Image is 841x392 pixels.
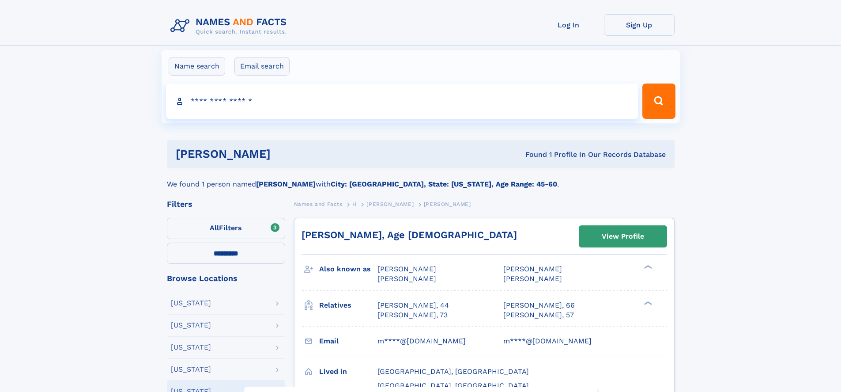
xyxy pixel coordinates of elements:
span: [PERSON_NAME] [377,274,436,283]
b: City: [GEOGRAPHIC_DATA], State: [US_STATE], Age Range: 45-60 [331,180,557,188]
a: View Profile [579,226,667,247]
h3: Relatives [319,298,377,313]
span: [PERSON_NAME] [503,265,562,273]
div: [US_STATE] [171,366,211,373]
a: [PERSON_NAME], 44 [377,301,449,310]
a: [PERSON_NAME], 73 [377,310,448,320]
a: [PERSON_NAME], 57 [503,310,574,320]
a: H [352,198,357,209]
div: [US_STATE] [171,322,211,329]
a: [PERSON_NAME] [366,198,414,209]
span: [PERSON_NAME] [503,274,562,283]
div: ❯ [642,264,652,270]
div: ❯ [642,300,652,306]
div: [US_STATE] [171,344,211,351]
h1: [PERSON_NAME] [176,148,398,160]
a: Sign Up [604,14,675,36]
div: Browse Locations [167,274,285,282]
a: Log In [533,14,604,36]
span: [PERSON_NAME] [377,265,436,273]
h3: Email [319,334,377,349]
div: View Profile [602,226,644,247]
label: Email search [234,57,290,76]
div: [US_STATE] [171,300,211,307]
label: Name search [169,57,225,76]
input: search input [166,84,639,119]
span: [PERSON_NAME] [366,201,414,207]
div: We found 1 person named with . [167,168,675,190]
span: [PERSON_NAME] [424,201,471,207]
img: Logo Names and Facts [167,14,294,38]
span: All [210,224,219,232]
label: Filters [167,218,285,239]
span: [GEOGRAPHIC_DATA], [GEOGRAPHIC_DATA] [377,367,529,376]
b: [PERSON_NAME] [256,180,316,188]
a: Names and Facts [294,198,343,209]
span: [GEOGRAPHIC_DATA], [GEOGRAPHIC_DATA] [377,381,529,390]
h3: Also known as [319,262,377,277]
div: Found 1 Profile In Our Records Database [398,150,666,160]
a: [PERSON_NAME], Age [DEMOGRAPHIC_DATA] [302,229,517,240]
a: [PERSON_NAME], 66 [503,301,575,310]
button: Search Button [642,84,675,119]
span: H [352,201,357,207]
h3: Lived in [319,364,377,379]
div: Filters [167,200,285,208]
